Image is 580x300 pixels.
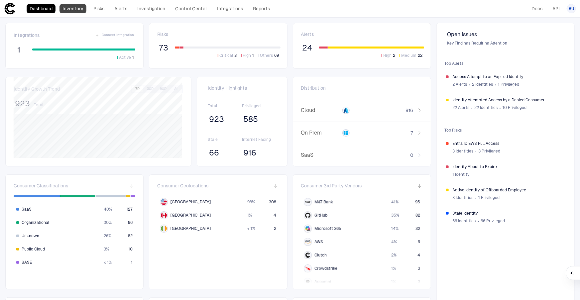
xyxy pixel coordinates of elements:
[157,183,208,189] span: Consumer Geolocations
[240,52,256,58] button: High1
[132,86,143,92] button: 7D
[18,45,21,55] span: 1
[447,31,564,38] span: Open Issues
[27,4,56,13] a: Dashboard
[104,233,111,239] span: 26 %
[391,266,396,271] span: 1 %
[391,199,398,205] span: 41 %
[380,52,397,58] button: High2
[242,103,276,109] span: Privileged
[301,107,340,114] span: Cloud
[301,31,314,37] span: Alerts
[402,53,417,58] span: Medium
[301,130,340,136] span: On Prem
[305,279,310,284] div: Appomni
[441,124,570,137] span: Top Risks
[128,233,133,239] span: 82
[274,226,277,231] span: 2
[128,220,133,225] span: 96
[250,4,273,13] a: Reports
[391,279,396,284] span: 1 %
[406,107,413,113] span: 916
[453,149,474,154] span: 3 Identities
[161,226,167,232] img: IE
[243,148,256,158] span: 916
[59,4,86,13] a: Inventory
[567,4,576,13] button: BU
[472,82,493,87] span: 2 Identities
[22,260,32,265] span: SASE
[90,4,107,13] a: Risks
[305,226,310,231] div: Microsoft 365
[305,266,310,271] div: Crowdstrike
[453,164,565,169] span: Identity About to Expire
[119,55,131,60] span: Active
[208,137,242,142] span: Stale
[144,86,156,92] button: 30D
[34,102,43,108] span: Total
[269,199,277,205] span: 308
[302,43,312,53] span: 24
[478,195,500,200] span: 1 Privileged
[447,41,564,46] span: Key Findings Requiring Attention
[242,148,258,158] button: 916
[549,4,563,13] a: API
[453,74,565,79] span: Access Attempt to an Expired Identity
[391,252,396,258] span: 2 %
[247,213,252,218] span: 1 %
[247,199,255,205] span: 98 %
[132,55,134,60] span: 1
[157,43,170,53] button: 73
[208,85,276,91] span: Identity Highlights
[398,52,424,58] button: Medium22
[391,239,397,245] span: 4 %
[14,45,24,55] button: 1
[131,260,133,265] span: 1
[417,252,420,258] span: 4
[242,137,276,142] span: Internet Facing
[391,213,399,218] span: 35 %
[170,86,182,92] button: All
[172,4,210,13] a: Control Center
[441,57,570,70] span: Top Alerts
[209,148,219,158] span: 66
[22,233,39,239] span: Unknown
[453,97,565,103] span: Identity Attempted Access by a Denied Consumer
[384,53,392,58] span: High
[393,53,396,58] span: 2
[134,4,168,13] a: Investigation
[314,252,327,258] span: Clutch
[22,220,49,225] span: Organizational
[161,212,167,218] img: CA
[418,53,423,58] span: 22
[216,52,238,58] button: Critical3
[111,4,130,13] a: Alerts
[159,43,168,53] span: 73
[242,114,259,125] button: 585
[247,226,255,231] span: < 1 %
[418,266,420,271] span: 3
[301,43,314,53] button: 24
[104,220,112,225] span: 30 %
[305,199,310,205] div: M&T Bank
[128,247,133,252] span: 10
[208,148,220,158] button: 66
[14,183,68,189] span: Consumer Classifications
[418,279,420,284] span: 3
[469,79,471,89] span: ∙
[301,183,362,189] span: Consumer 3rd Party Vendors
[481,218,505,224] span: 66 Privileged
[474,105,498,110] span: 22 Identities
[104,207,112,212] span: 40 %
[477,216,480,226] span: ∙
[253,53,254,58] span: 1
[453,211,565,216] span: Stale Identity
[305,213,310,218] div: GitHub
[126,207,133,212] span: 127
[314,199,333,205] span: M&T Bank
[453,172,470,177] span: 1 Identity
[314,213,327,218] span: GitHub
[569,6,574,11] span: BU
[410,152,413,158] span: 0
[243,114,258,124] span: 585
